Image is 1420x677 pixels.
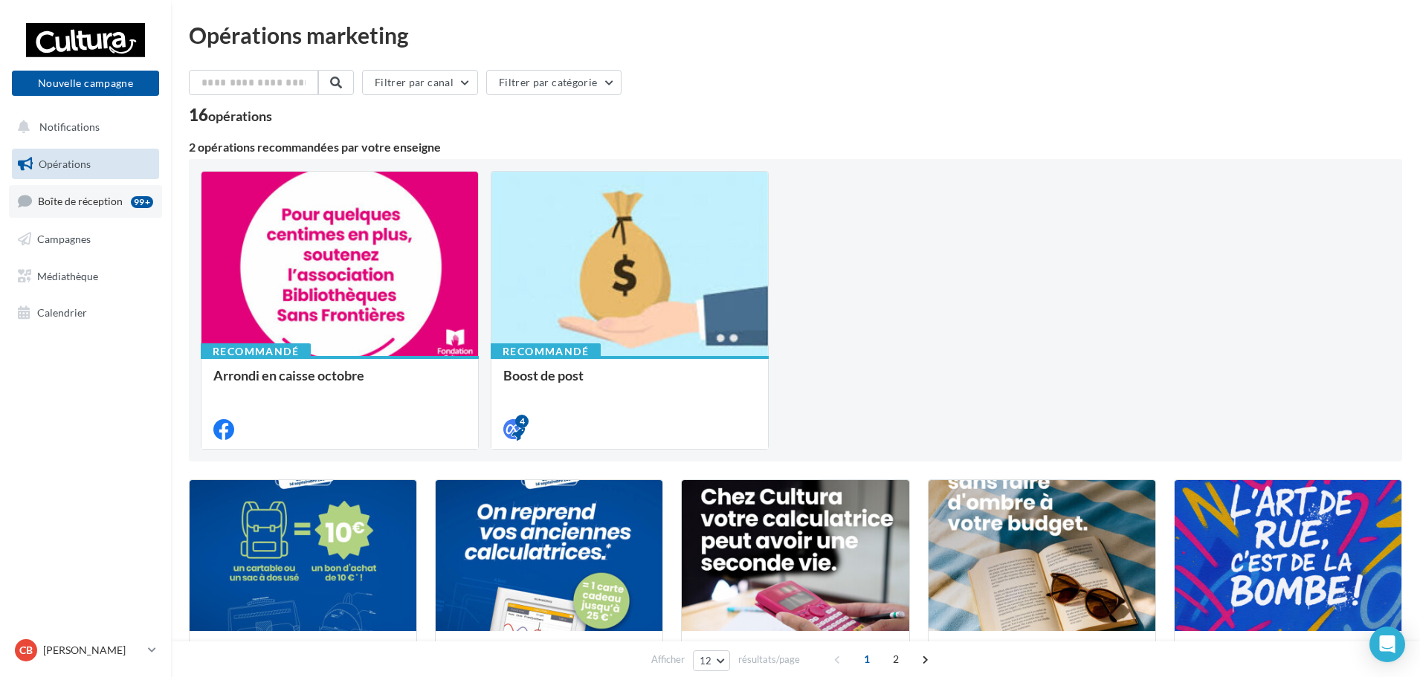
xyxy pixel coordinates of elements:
div: Recommandé [201,343,311,360]
button: Nouvelle campagne [12,71,159,96]
div: 16 [189,107,272,123]
a: Calendrier [9,297,162,328]
span: Notifications [39,120,100,133]
a: Boîte de réception99+ [9,185,162,217]
span: Campagnes [37,233,91,245]
span: résultats/page [738,652,800,667]
button: Filtrer par catégorie [486,70,622,95]
div: 2 opérations recommandées par votre enseigne [189,141,1402,153]
div: opérations [208,109,272,123]
div: Boost de post [503,368,756,398]
p: [PERSON_NAME] [43,643,142,658]
button: Filtrer par canal [362,70,478,95]
div: 4 [515,415,529,428]
span: CB [19,643,33,658]
span: 1 [855,647,879,671]
span: 12 [700,655,712,667]
span: 2 [884,647,908,671]
div: 99+ [131,196,153,208]
a: Campagnes [9,224,162,255]
a: Médiathèque [9,261,162,292]
a: Opérations [9,149,162,180]
button: Notifications [9,111,156,143]
div: Open Intercom Messenger [1369,626,1405,662]
div: Arrondi en caisse octobre [213,368,466,398]
div: Opérations marketing [189,24,1402,46]
span: Opérations [39,158,91,170]
button: 12 [693,650,731,671]
span: Médiathèque [37,269,98,282]
span: Boîte de réception [38,195,123,207]
span: Afficher [651,652,685,667]
span: Calendrier [37,306,87,319]
div: Recommandé [491,343,601,360]
a: CB [PERSON_NAME] [12,636,159,664]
